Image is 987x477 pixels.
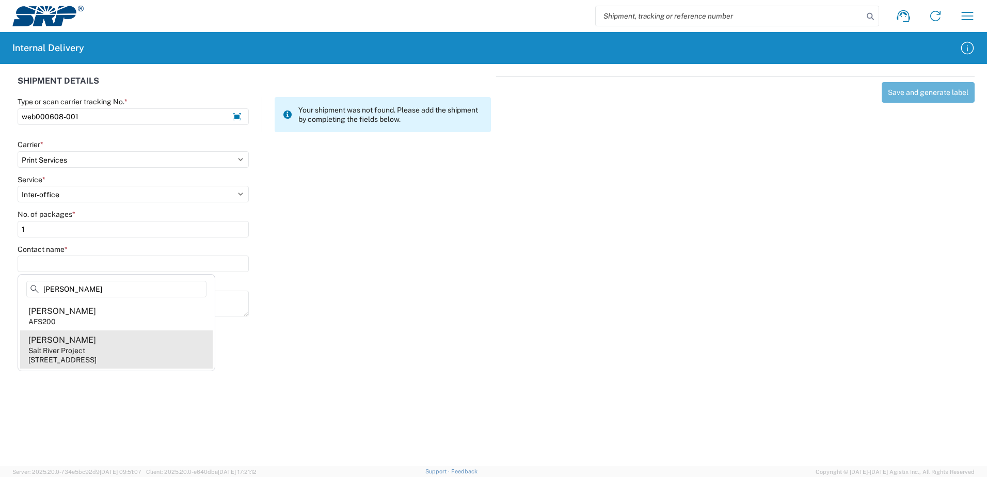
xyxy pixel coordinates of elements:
div: Salt River Project [28,346,85,355]
label: No. of packages [18,210,75,219]
label: Service [18,175,45,184]
div: SHIPMENT DETAILS [18,76,491,97]
img: srp [12,6,84,26]
h2: Internal Delivery [12,42,84,54]
label: Carrier [18,140,43,149]
span: Your shipment was not found. Please add the shipment by completing the fields below. [298,105,483,124]
input: Shipment, tracking or reference number [596,6,863,26]
span: Server: 2025.20.0-734e5bc92d9 [12,469,141,475]
a: Feedback [451,468,477,474]
div: [STREET_ADDRESS] [28,355,97,364]
label: Contact name [18,245,68,254]
span: [DATE] 09:51:07 [100,469,141,475]
span: Copyright © [DATE]-[DATE] Agistix Inc., All Rights Reserved [816,467,975,476]
label: Type or scan carrier tracking No. [18,97,128,106]
a: Support [425,468,451,474]
div: [PERSON_NAME] [28,335,96,346]
span: [DATE] 17:21:12 [218,469,257,475]
div: [PERSON_NAME] [28,306,96,317]
span: Client: 2025.20.0-e640dba [146,469,257,475]
div: AFS200 [28,317,56,326]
